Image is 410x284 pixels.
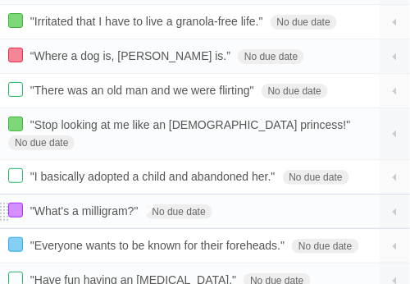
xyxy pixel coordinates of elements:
label: Done [8,203,23,218]
span: No due date [8,135,75,150]
label: Done [8,82,23,97]
span: No due date [262,84,328,98]
span: "Stop looking at me like an [DEMOGRAPHIC_DATA] princess!" [30,118,355,131]
span: "I basically adopted a child and abandoned her." [30,170,280,183]
label: Done [8,48,23,62]
span: No due date [271,15,337,30]
span: No due date [292,239,358,254]
label: Done [8,237,23,252]
span: "Irritated that I have to live a granola-free life." [30,15,267,28]
span: No due date [283,170,349,185]
span: “Where a dog is, [PERSON_NAME] is.” [30,49,235,62]
label: Done [8,168,23,183]
span: No due date [238,49,304,64]
span: "Everyone wants to be known for their foreheads." [30,239,289,252]
span: No due date [145,204,212,219]
span: "There was an old man and we were flirting" [30,84,258,97]
label: Done [8,117,23,131]
label: Done [8,13,23,28]
span: "What's a milligram?" [30,204,143,218]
